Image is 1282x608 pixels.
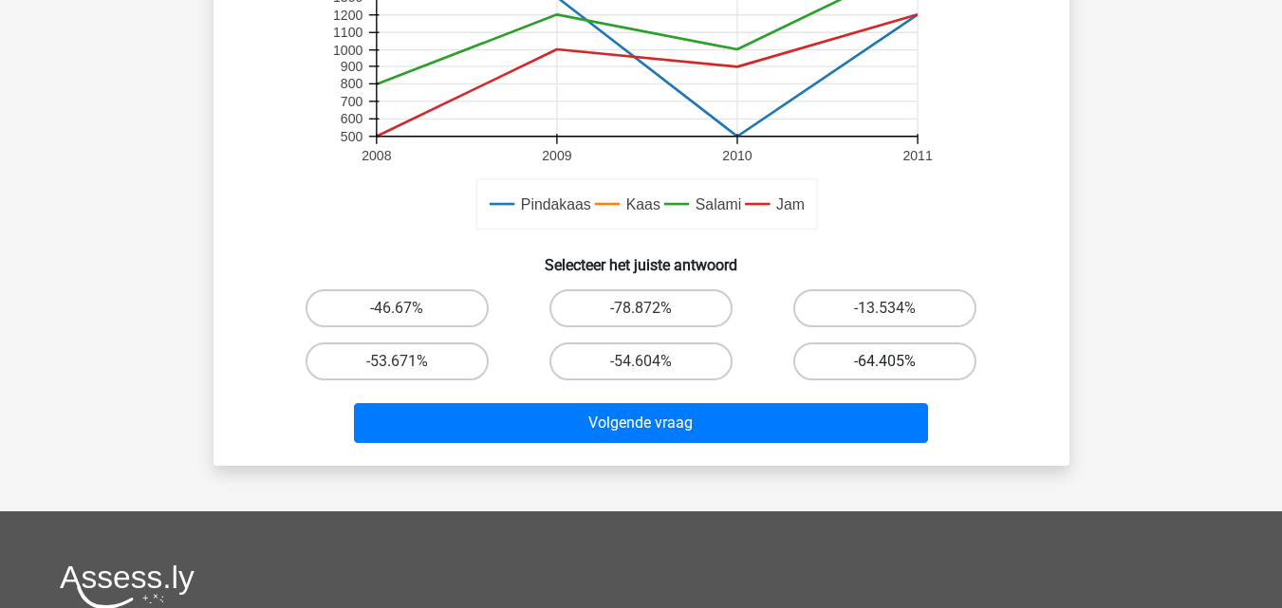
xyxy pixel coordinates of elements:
text: 700 [340,94,362,109]
label: -13.534% [793,289,976,327]
text: 900 [340,59,362,74]
text: Jam [776,196,805,212]
text: 2010 [722,148,752,163]
text: 2009 [542,148,571,163]
text: 2011 [902,148,932,163]
label: -78.872% [549,289,733,327]
button: Volgende vraag [354,403,928,443]
text: 1200 [332,8,362,23]
label: -46.67% [306,289,489,327]
label: -54.604% [549,342,733,380]
label: -53.671% [306,342,489,380]
text: 1000 [332,43,362,58]
text: 1100 [332,25,362,40]
text: 500 [340,129,362,144]
text: 800 [340,77,362,92]
text: Kaas [625,196,660,212]
text: 2008 [362,148,391,163]
h6: Selecteer het juiste antwoord [244,241,1039,274]
text: Pindakaas [520,196,590,212]
text: Salami [695,196,740,212]
text: 600 [340,111,362,126]
label: -64.405% [793,342,976,380]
